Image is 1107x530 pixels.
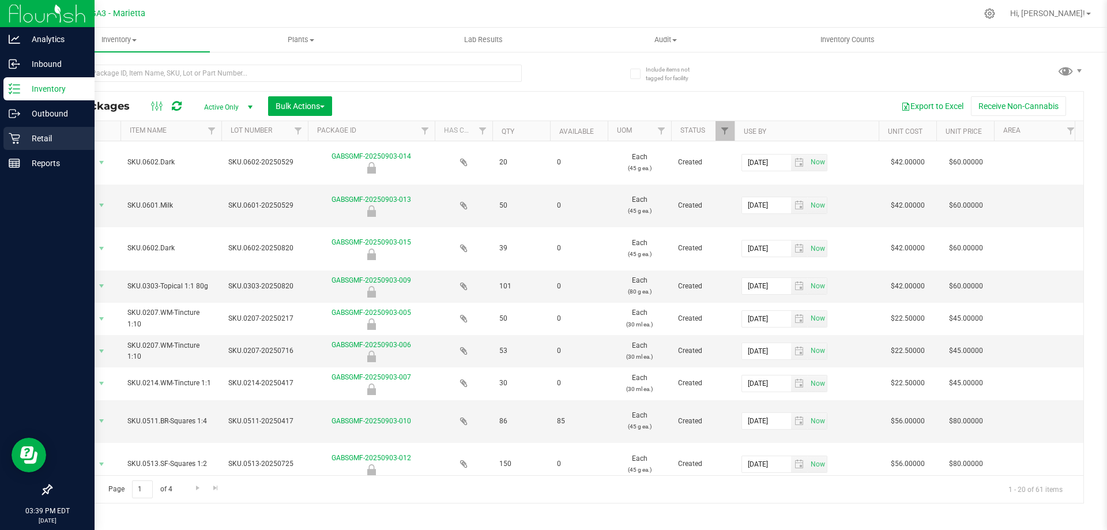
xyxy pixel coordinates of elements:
span: 0 [557,345,601,356]
span: select [791,155,808,171]
a: GABSGMF-20250903-012 [332,454,411,462]
td: $22.50000 [879,303,936,335]
div: Newly Received [306,249,436,260]
span: Set Current date [808,240,827,257]
span: select [95,197,109,213]
span: SKU.0602-20250529 [228,157,301,168]
span: $60.00000 [943,278,989,295]
inline-svg: Analytics [9,33,20,45]
inline-svg: Retail [9,133,20,144]
span: select [791,240,808,257]
a: Filter [473,121,492,141]
span: 50 [499,313,543,324]
span: 85 [557,416,601,427]
a: Inventory Counts [756,28,939,52]
span: select [95,375,109,392]
td: $56.00000 [879,400,936,443]
td: $22.50000 [879,335,936,367]
span: SKU.0207.WM-Tincture 1:10 [127,340,214,362]
span: 50 [499,200,543,211]
a: Lab Results [392,28,574,52]
span: Each [615,194,664,216]
span: Set Current date [808,413,827,430]
span: select [808,413,827,429]
span: Set Current date [808,197,827,214]
p: (80 g ea.) [615,286,664,297]
inline-svg: Inbound [9,58,20,70]
span: Created [678,243,728,254]
span: 0 [557,313,601,324]
a: Filter [416,121,435,141]
span: select [95,413,109,429]
a: Plants [210,28,392,52]
td: $56.00000 [879,443,936,486]
a: Item Name [130,126,167,134]
span: Include items not tagged for facility [646,65,703,82]
span: SKU.0303-Topical 1:1 80g [127,281,214,292]
span: 101 [499,281,543,292]
span: 0 [557,378,601,389]
span: SKU.0303-20250820 [228,281,301,292]
a: Package ID [317,126,356,134]
span: Each [615,152,664,174]
td: $22.50000 [879,367,936,400]
p: (45 g ea.) [615,464,664,475]
span: Each [615,238,664,260]
span: 53 [499,345,543,356]
div: Newly Received [306,162,436,174]
span: SKU.0207.WM-Tincture 1:10 [127,307,214,329]
span: Each [615,410,664,432]
span: 1 - 20 of 61 items [999,480,1072,498]
div: Newly Received [306,464,436,476]
span: SKU.0602.Dark [127,243,214,254]
span: $45.00000 [943,375,989,392]
span: Bulk Actions [276,102,325,111]
span: Lab Results [449,35,518,45]
a: Unit Cost [888,127,922,136]
span: Each [615,275,664,297]
span: 0 [557,200,601,211]
div: Newly Received [306,351,436,362]
span: Each [615,453,664,475]
a: Filter [652,121,671,141]
inline-svg: Inventory [9,83,20,95]
th: Has COA [435,121,492,141]
p: (45 g ea.) [615,163,664,174]
a: GABSGMF-20250903-010 [332,417,411,425]
span: Created [678,345,728,356]
span: Each [615,373,664,394]
span: SKU.0207-20250716 [228,345,301,356]
span: SKU.0602-20250820 [228,243,301,254]
a: Go to the last page [208,480,224,496]
span: Hi, [PERSON_NAME]! [1010,9,1085,18]
a: Filter [289,121,308,141]
a: Inventory [28,28,210,52]
span: SKU.0207-20250217 [228,313,301,324]
span: Created [678,378,728,389]
a: Filter [716,121,735,141]
a: Use By [744,127,766,136]
inline-svg: Outbound [9,108,20,119]
span: 39 [499,243,543,254]
span: select [808,155,827,171]
span: Set Current date [808,343,827,359]
span: 0 [557,281,601,292]
a: Filter [202,121,221,141]
span: select [808,197,827,213]
span: $80.00000 [943,456,989,472]
p: (30 ml ea.) [615,384,664,394]
span: select [808,456,827,472]
span: select [95,240,109,257]
div: Manage settings [982,8,997,19]
span: Created [678,157,728,168]
span: 30 [499,378,543,389]
p: (45 g ea.) [615,205,664,216]
a: GABSGMF-20250903-005 [332,309,411,317]
span: SKU.0513.SF-Squares 1:2 [127,458,214,469]
button: Bulk Actions [268,96,332,116]
td: $42.00000 [879,185,936,228]
span: Created [678,313,728,324]
td: $42.00000 [879,141,936,185]
a: UOM [617,126,632,134]
p: Inventory [20,82,89,96]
